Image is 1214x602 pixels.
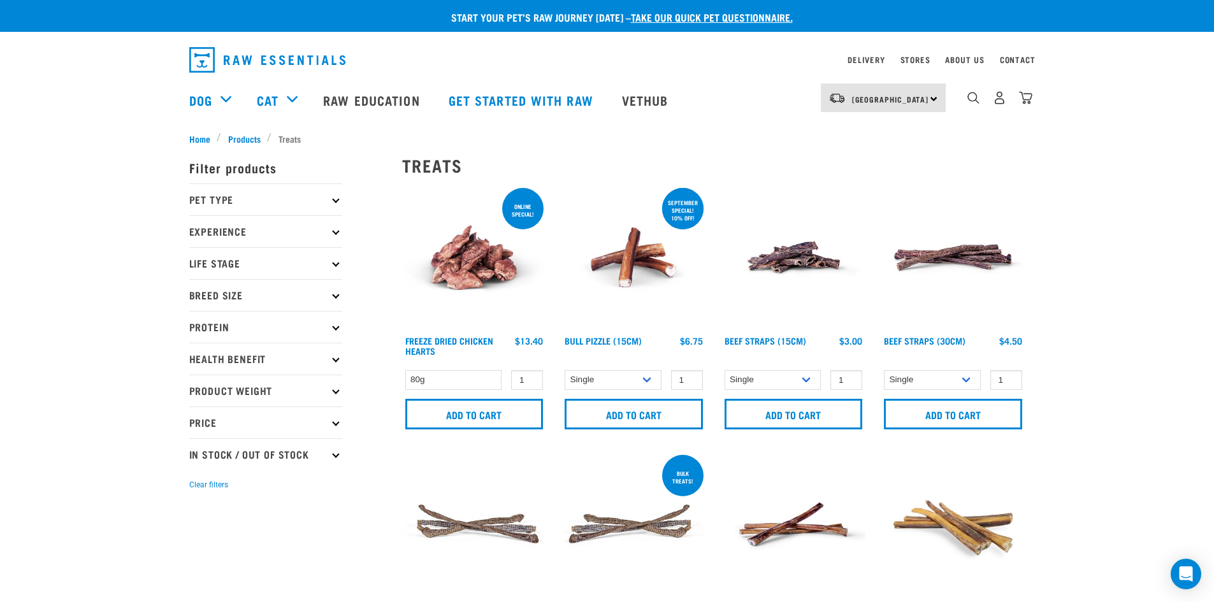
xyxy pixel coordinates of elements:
p: Filter products [189,152,342,183]
a: Home [189,132,217,145]
img: Bull Pizzle [561,185,706,330]
img: Raw Essentials Logo [189,47,345,73]
div: $6.75 [680,336,703,346]
a: Stores [900,57,930,62]
input: Add to cart [565,399,703,429]
div: September special! 10% off! [662,193,704,227]
a: Cat [257,90,278,110]
input: 1 [511,370,543,390]
input: Add to cart [405,399,544,429]
nav: dropdown navigation [179,42,1036,78]
a: Vethub [609,75,684,125]
input: Add to cart [725,399,863,429]
div: $13.40 [515,336,543,346]
a: Products [221,132,267,145]
a: Raw Education [310,75,435,125]
a: Dog [189,90,212,110]
img: FD Chicken Hearts [402,185,547,330]
div: BULK TREATS! [662,464,704,491]
img: van-moving.png [828,92,846,104]
input: 1 [830,370,862,390]
img: home-icon-1@2x.png [967,92,979,104]
p: Protein [189,311,342,343]
p: Price [189,406,342,438]
a: Beef Straps (15cm) [725,338,806,343]
p: Health Benefit [189,343,342,375]
span: [GEOGRAPHIC_DATA] [852,97,929,101]
a: Contact [1000,57,1036,62]
div: $3.00 [839,336,862,346]
a: Get started with Raw [436,75,609,125]
span: Home [189,132,210,145]
p: Pet Type [189,183,342,215]
img: home-icon@2x.png [1019,91,1032,104]
div: Open Intercom Messenger [1171,559,1201,589]
img: user.png [993,91,1006,104]
div: $4.50 [999,336,1022,346]
p: Breed Size [189,279,342,311]
h2: Treats [402,155,1025,175]
img: Bull Pizzle 30cm for Dogs [881,452,1025,597]
img: Raw Essentials Beef Straps 6 Pack [881,185,1025,330]
nav: breadcrumbs [189,132,1025,145]
img: Raw Essentials Beef Straps 15cm 6 Pack [721,185,866,330]
input: Add to cart [884,399,1022,429]
a: take our quick pet questionnaire. [631,14,793,20]
button: Clear filters [189,479,228,491]
a: Delivery [848,57,885,62]
p: Life Stage [189,247,342,279]
input: 1 [990,370,1022,390]
div: ONLINE SPECIAL! [502,197,544,224]
input: 1 [671,370,703,390]
span: Products [228,132,261,145]
p: Experience [189,215,342,247]
img: Stack of 3 Venison Straps Treats for Pets [561,452,706,597]
a: Freeze Dried Chicken Hearts [405,338,493,353]
a: Beef Straps (30cm) [884,338,965,343]
a: Bull Pizzle (15cm) [565,338,642,343]
a: About Us [945,57,984,62]
p: Product Weight [189,375,342,406]
img: Raw Essentials Steer Pizzle 15cm [721,452,866,597]
p: In Stock / Out Of Stock [189,438,342,470]
img: Venison Straps [402,452,547,597]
